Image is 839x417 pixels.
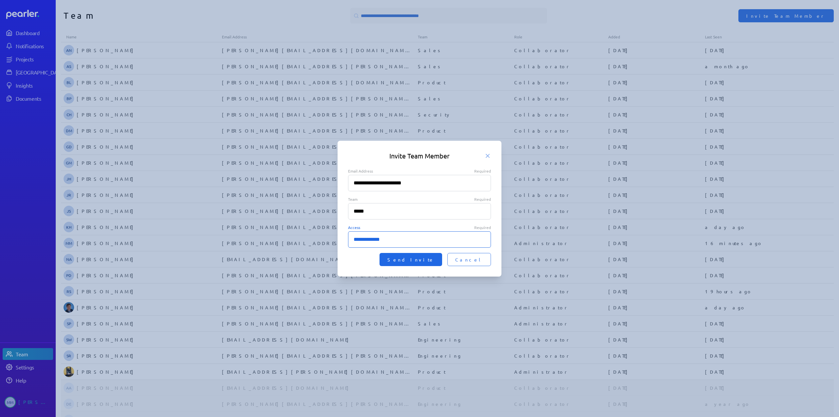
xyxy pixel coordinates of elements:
span: Access [348,225,360,230]
span: Required [474,225,491,230]
span: Team [348,197,358,202]
span: Required [474,197,491,202]
span: Send Invite [387,256,434,263]
span: Cancel [455,256,483,263]
span: Email Address [348,168,373,174]
button: Send Invite [380,253,442,266]
span: Required [474,168,491,174]
h5: Invite Team Member [348,151,491,160]
button: Cancel [447,253,491,266]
